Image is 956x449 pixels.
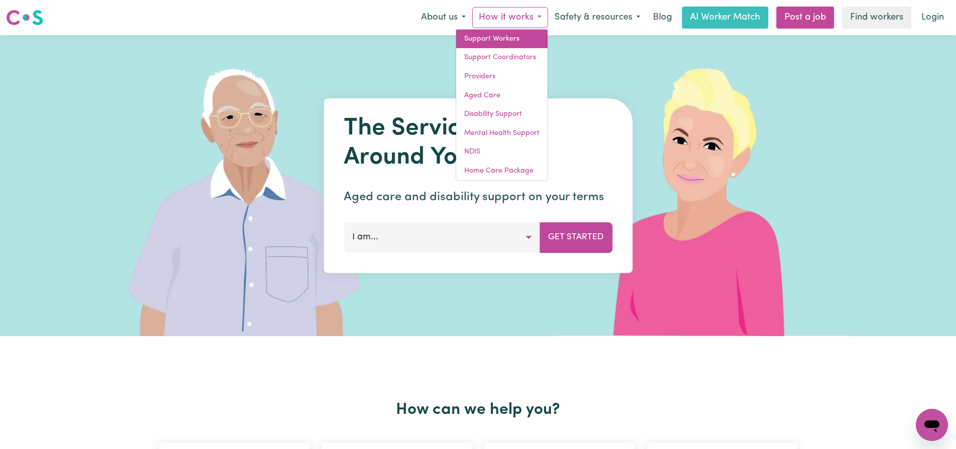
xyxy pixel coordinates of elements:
a: Careseekers logo [6,6,43,29]
button: Get Started [539,222,612,252]
button: I am... [344,222,540,252]
button: How it works [472,7,548,28]
a: Support Workers [456,30,548,49]
div: How it works [456,29,548,181]
a: AI Worker Match [682,7,768,29]
iframe: Button to launch messaging window [916,409,948,441]
h1: The Service Built Around You [344,114,612,172]
a: Disability Support [456,105,548,124]
p: Aged care and disability support on your terms [344,188,612,206]
h2: How can we help you? [153,400,803,419]
button: About us [415,7,472,28]
button: Safety & resources [548,7,647,28]
a: Aged Care [456,86,548,105]
a: Blog [647,7,678,29]
a: Post a job [776,7,834,29]
a: Support Coordinators [456,48,548,67]
a: Find workers [842,7,911,29]
a: NDIS [456,142,548,162]
a: Mental Health Support [456,124,548,143]
a: Login [915,7,950,29]
a: Home Care Package [456,162,548,181]
img: Careseekers logo [6,9,43,27]
a: Providers [456,67,548,86]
